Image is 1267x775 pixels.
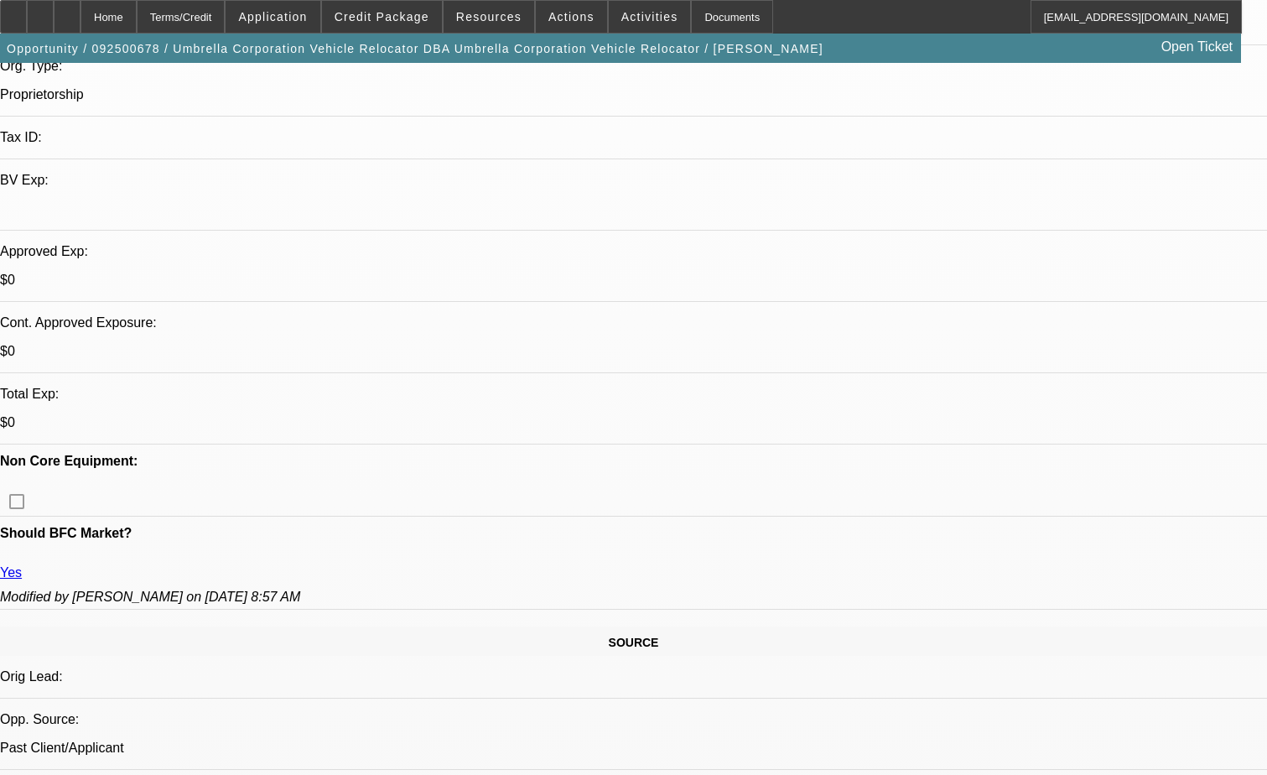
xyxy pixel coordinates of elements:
[444,1,534,33] button: Resources
[7,42,823,55] span: Opportunity / 092500678 / Umbrella Corporation Vehicle Relocator DBA Umbrella Corporation Vehicle...
[548,10,595,23] span: Actions
[226,1,319,33] button: Application
[609,636,659,649] span: SOURCE
[609,1,691,33] button: Activities
[536,1,607,33] button: Actions
[621,10,678,23] span: Activities
[1155,33,1239,61] a: Open Ticket
[335,10,429,23] span: Credit Package
[456,10,522,23] span: Resources
[238,10,307,23] span: Application
[322,1,442,33] button: Credit Package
